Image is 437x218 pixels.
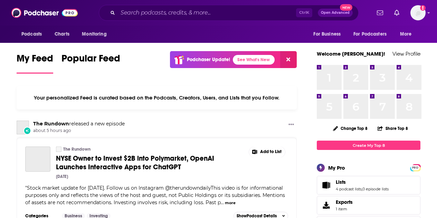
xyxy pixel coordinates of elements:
div: My Pro [328,164,345,171]
button: open menu [77,28,115,41]
div: [DATE] [56,174,68,179]
span: Podcasts [21,29,42,39]
span: Add to List [260,149,282,154]
button: open menu [308,28,349,41]
a: Create My Top 8 [317,141,420,150]
span: My Feed [17,53,53,68]
span: Lists [336,179,346,185]
a: The Rundown [63,146,91,152]
span: NYSE Owner to Invest $2B into Polymarket, OpenAI Launches Interactive Apps for ChatGPT [56,154,214,171]
a: 0 episode lists [362,187,389,191]
button: open menu [17,28,51,41]
span: Lists [317,176,420,195]
a: Charts [50,28,74,41]
span: For Business [313,29,341,39]
div: Your personalized Feed is curated based on the Podcasts, Creators, Users, and Lists that you Follow. [17,86,297,110]
a: The Rundown [17,121,29,134]
button: Share Top 8 [377,122,408,135]
a: Exports [317,196,420,215]
span: Exports [336,199,353,205]
p: Podchaser Update! [187,57,230,63]
a: Lists [336,179,389,185]
span: Exports [319,200,333,210]
a: View Profile [392,50,420,57]
a: The Rundown [56,146,61,152]
button: Show More Button [249,146,285,158]
button: Show profile menu [410,5,426,20]
a: My Feed [17,53,53,74]
img: User Profile [410,5,426,20]
button: open menu [395,28,420,41]
span: More [400,29,412,39]
span: Charts [55,29,69,39]
a: Welcome [PERSON_NAME]! [317,50,385,57]
a: PRO [411,165,419,170]
span: Stock market update for [DATE]. Follow us on Instagram ⁠⁠⁠⁠⁠⁠⁠⁠@therundowndaily⁠⁠⁠⁠⁠⁠⁠⁠This video... [25,185,285,206]
span: 1 item [336,207,353,211]
a: 4 podcast lists [336,187,362,191]
span: Logged in as gmalloy [410,5,426,20]
input: Search podcasts, credits, & more... [118,7,296,18]
a: NYSE Owner to Invest $2B into Polymarket, OpenAI Launches Interactive Apps for ChatGPT [56,154,219,171]
a: NYSE Owner to Invest $2B into Polymarket, OpenAI Launches Interactive Apps for ChatGPT [25,146,50,172]
svg: Add a profile image [420,5,426,11]
button: more [225,200,236,206]
button: Change Top 8 [329,124,372,133]
a: Show notifications dropdown [391,7,402,19]
img: Podchaser - Follow, Share and Rate Podcasts [11,6,78,19]
span: Ctrl K [296,8,312,17]
button: open menu [349,28,397,41]
a: Show notifications dropdown [374,7,386,19]
span: ... [221,199,224,206]
span: New [340,4,352,11]
div: New Episode [23,127,31,134]
a: Lists [319,180,333,190]
button: Open AdvancedNew [318,9,353,17]
span: Monitoring [82,29,106,39]
span: Open Advanced [321,11,350,15]
span: " [25,185,285,206]
span: Popular Feed [61,53,120,68]
a: See What's New [233,55,275,65]
span: , [362,187,362,191]
a: Popular Feed [61,53,120,74]
button: Show More Button [286,121,297,129]
a: The Rundown [33,121,69,127]
span: For Podcasters [353,29,387,39]
h3: released a new episode [33,121,125,127]
div: Search podcasts, credits, & more... [99,5,359,21]
span: about 5 hours ago [33,128,125,134]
